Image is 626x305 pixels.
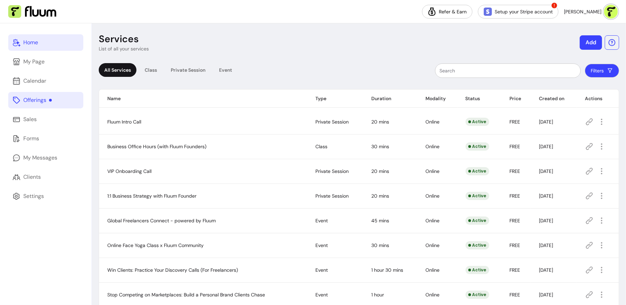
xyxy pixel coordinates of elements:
[577,90,619,108] th: Actions
[315,168,349,174] span: Private Session
[107,242,204,248] span: Online Face Yoga Class x Fluum Community
[99,45,149,52] p: List of all your services
[580,35,602,50] button: Add
[107,143,206,150] span: Business Office Hours (with Fluum Founders)
[509,168,520,174] span: FREE
[509,193,520,199] span: FREE
[371,143,389,150] span: 30 mins
[509,119,520,125] span: FREE
[425,143,440,150] span: Online
[425,193,440,199] span: Online
[8,73,83,89] a: Calendar
[539,143,553,150] span: [DATE]
[8,188,83,204] a: Settings
[315,193,349,199] span: Private Session
[466,291,489,299] div: Active
[509,218,520,224] span: FREE
[425,218,440,224] span: Online
[531,90,577,108] th: Created on
[564,8,601,15] span: [PERSON_NAME]
[107,292,265,298] span: Stop Competing on Marketplaces: Build a Personal Brand Clients Chase
[371,119,389,125] span: 20 mins
[478,5,558,19] a: Setup your Stripe account
[539,193,553,199] span: [DATE]
[425,292,440,298] span: Online
[214,63,238,77] div: Event
[99,63,136,77] div: All Services
[315,143,327,150] span: Class
[23,115,37,124] div: Sales
[8,5,56,18] img: Fluum Logo
[139,63,162,77] div: Class
[23,96,52,104] div: Offerings
[425,119,440,125] span: Online
[457,90,502,108] th: Status
[509,292,520,298] span: FREE
[425,242,440,248] span: Online
[466,142,489,151] div: Active
[8,111,83,128] a: Sales
[363,90,417,108] th: Duration
[23,58,45,66] div: My Page
[23,38,38,47] div: Home
[425,168,440,174] span: Online
[8,34,83,51] a: Home
[539,168,553,174] span: [DATE]
[466,192,489,200] div: Active
[484,8,492,16] img: Stripe Icon
[315,267,328,273] span: Event
[539,292,553,298] span: [DATE]
[23,154,57,162] div: My Messages
[466,216,489,225] div: Active
[604,5,618,19] img: avatar
[315,242,328,248] span: Event
[107,218,216,224] span: Global Freelancers Connect - powered by Fluum
[466,118,489,126] div: Active
[466,167,489,175] div: Active
[8,92,83,108] a: Offerings
[425,267,440,273] span: Online
[585,64,619,78] button: Filters
[107,193,196,199] span: 1:1 Business Strategy with Fluum Founder
[509,143,520,150] span: FREE
[509,242,520,248] span: FREE
[99,90,307,108] th: Name
[8,130,83,147] a: Forms
[315,292,328,298] span: Event
[417,90,457,108] th: Modality
[165,63,211,77] div: Private Session
[99,33,139,45] p: Services
[307,90,363,108] th: Type
[466,266,489,274] div: Active
[422,5,472,19] a: Refer & Earn
[501,90,531,108] th: Price
[539,119,553,125] span: [DATE]
[551,2,558,9] span: !
[23,173,41,181] div: Clients
[509,267,520,273] span: FREE
[539,242,553,248] span: [DATE]
[440,67,576,74] input: Search
[371,218,389,224] span: 45 mins
[315,218,328,224] span: Event
[371,267,403,273] span: 1 hour 30 mins
[107,168,152,174] span: VIP Onboarding Call
[8,150,83,166] a: My Messages
[23,134,39,143] div: Forms
[8,54,83,70] a: My Page
[539,218,553,224] span: [DATE]
[23,77,46,85] div: Calendar
[8,169,83,185] a: Clients
[564,5,618,19] button: avatar[PERSON_NAME]
[539,267,553,273] span: [DATE]
[371,168,389,174] span: 20 mins
[107,267,238,273] span: Win Clients: Practice Your Discovery Calls (For Freelancers)
[371,193,389,199] span: 20 mins
[23,192,44,200] div: Settings
[107,119,141,125] span: Fluum Intro Call
[315,119,349,125] span: Private Session
[371,242,389,248] span: 30 mins
[466,241,489,249] div: Active
[371,292,384,298] span: 1 hour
